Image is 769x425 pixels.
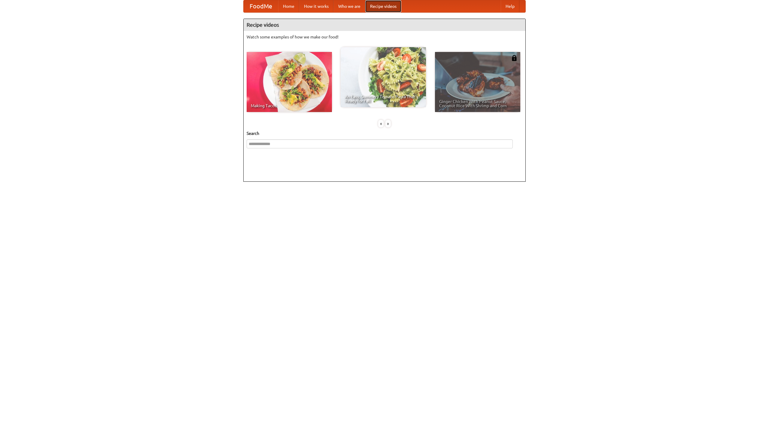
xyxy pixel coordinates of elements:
a: An Easy, Summery Tomato Pasta That's Ready for Fall [341,47,426,107]
a: Recipe videos [365,0,401,12]
a: Making Tacos [247,52,332,112]
img: 483408.png [511,55,517,61]
a: How it works [299,0,333,12]
div: « [378,120,384,127]
a: Home [278,0,299,12]
h5: Search [247,130,522,136]
span: An Easy, Summery Tomato Pasta That's Ready for Fall [345,95,422,103]
span: Making Tacos [251,104,328,108]
a: FoodMe [244,0,278,12]
div: » [385,120,391,127]
h4: Recipe videos [244,19,525,31]
a: Who we are [333,0,365,12]
a: Help [501,0,519,12]
p: Watch some examples of how we make our food! [247,34,522,40]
